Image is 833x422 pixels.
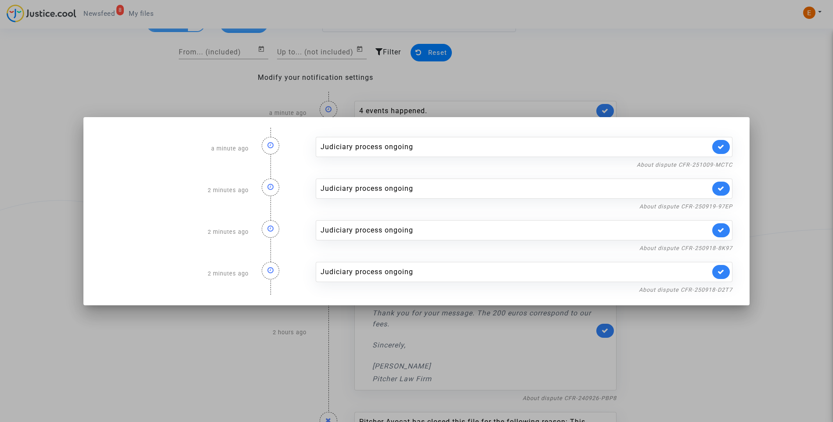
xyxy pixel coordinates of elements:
a: About dispute CFR-251009-MCTC [637,161,732,168]
a: About dispute CFR-250918-D2T7 [639,286,732,293]
div: Judiciary process ongoing [321,225,710,236]
div: Judiciary process ongoing [321,267,710,277]
a: About dispute CFR-250919-97EP [639,203,732,210]
div: 2 minutes ago [94,211,255,253]
a: About dispute CFR-250918-8K97 [639,245,732,251]
div: Judiciary process ongoing [321,183,710,194]
div: a minute ago [94,128,255,170]
div: Judiciary process ongoing [321,142,710,152]
div: 2 minutes ago [94,253,255,295]
div: 2 minutes ago [94,170,255,211]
